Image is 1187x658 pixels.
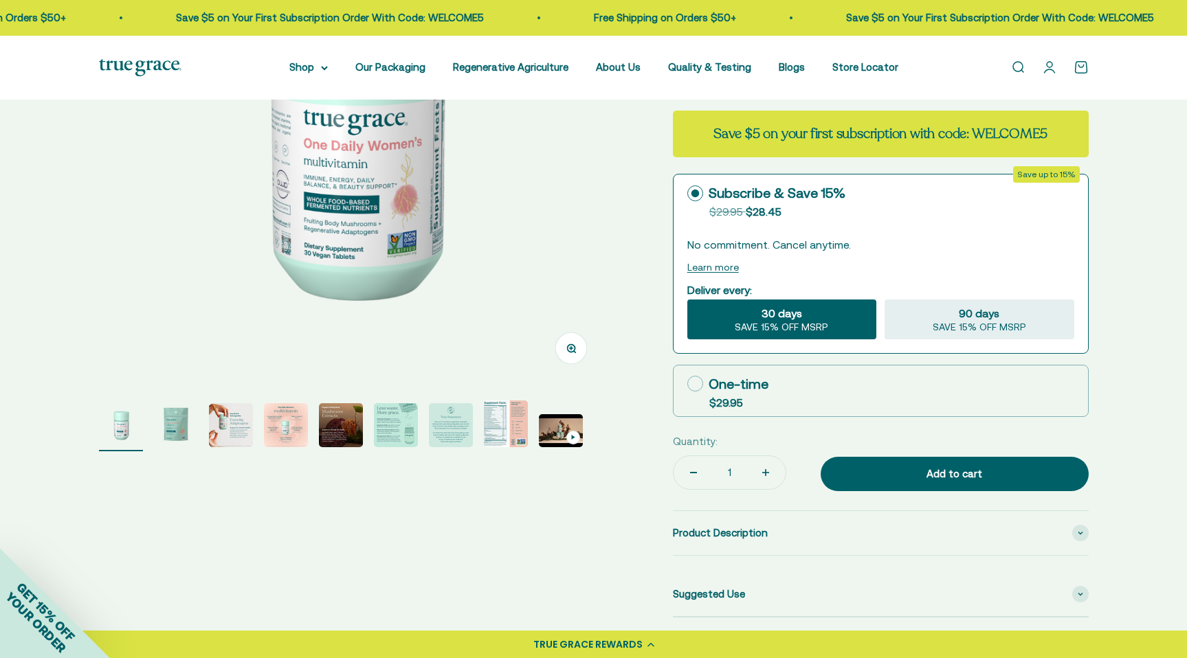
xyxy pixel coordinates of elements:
button: Go to item 9 [539,414,583,451]
button: Go to item 8 [484,400,528,451]
img: One Daily Women's Multivitamin [209,403,253,447]
a: Our Packaging [355,61,425,73]
img: One Daily Women's Multivitamin [484,400,528,447]
span: Suggested Use [673,586,745,602]
button: Go to item 6 [374,403,418,451]
summary: Shop [289,59,328,76]
img: One Daily Women's Multivitamin [264,403,308,447]
a: About Us [596,61,641,73]
a: Store Locator [832,61,898,73]
button: Add to cart [821,457,1089,491]
button: Decrease quantity [674,456,713,489]
p: Save $5 on Your First Subscription Order With Code: WELCOME5 [815,10,1123,26]
img: We select ingredients that play a concrete role in true health, and we include them at effective ... [154,403,198,447]
button: Go to item 3 [209,403,253,451]
summary: Product Description [673,511,1089,555]
a: Blogs [779,61,805,73]
div: TRUE GRACE REWARDS [533,637,643,652]
button: Increase quantity [746,456,786,489]
button: Go to item 2 [154,403,198,451]
a: Quality & Testing [668,61,751,73]
label: Quantity: [673,433,718,450]
img: One Daily Women's Multivitamin [374,403,418,447]
strong: Save $5 on your first subscription with code: WELCOME5 [713,124,1047,143]
a: Regenerative Agriculture [453,61,568,73]
img: One Daily Women's Multivitamin [429,403,473,447]
span: YOUR ORDER [3,589,69,655]
a: Free Shipping on Orders $50+ [563,12,705,23]
p: Save $5 on Your First Subscription Order With Code: WELCOME5 [145,10,453,26]
div: Add to cart [848,466,1061,482]
summary: Suggested Use [673,572,1089,616]
button: Go to item 1 [99,403,143,451]
button: Go to item 5 [319,403,363,451]
span: Product Description [673,525,768,541]
button: Go to item 4 [264,403,308,451]
span: GET 15% OFF [14,580,78,644]
button: Go to item 7 [429,403,473,451]
img: We select ingredients that play a concrete role in true health, and we include them at effective ... [99,403,143,447]
img: One Daily Women's Multivitamin [319,403,363,447]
